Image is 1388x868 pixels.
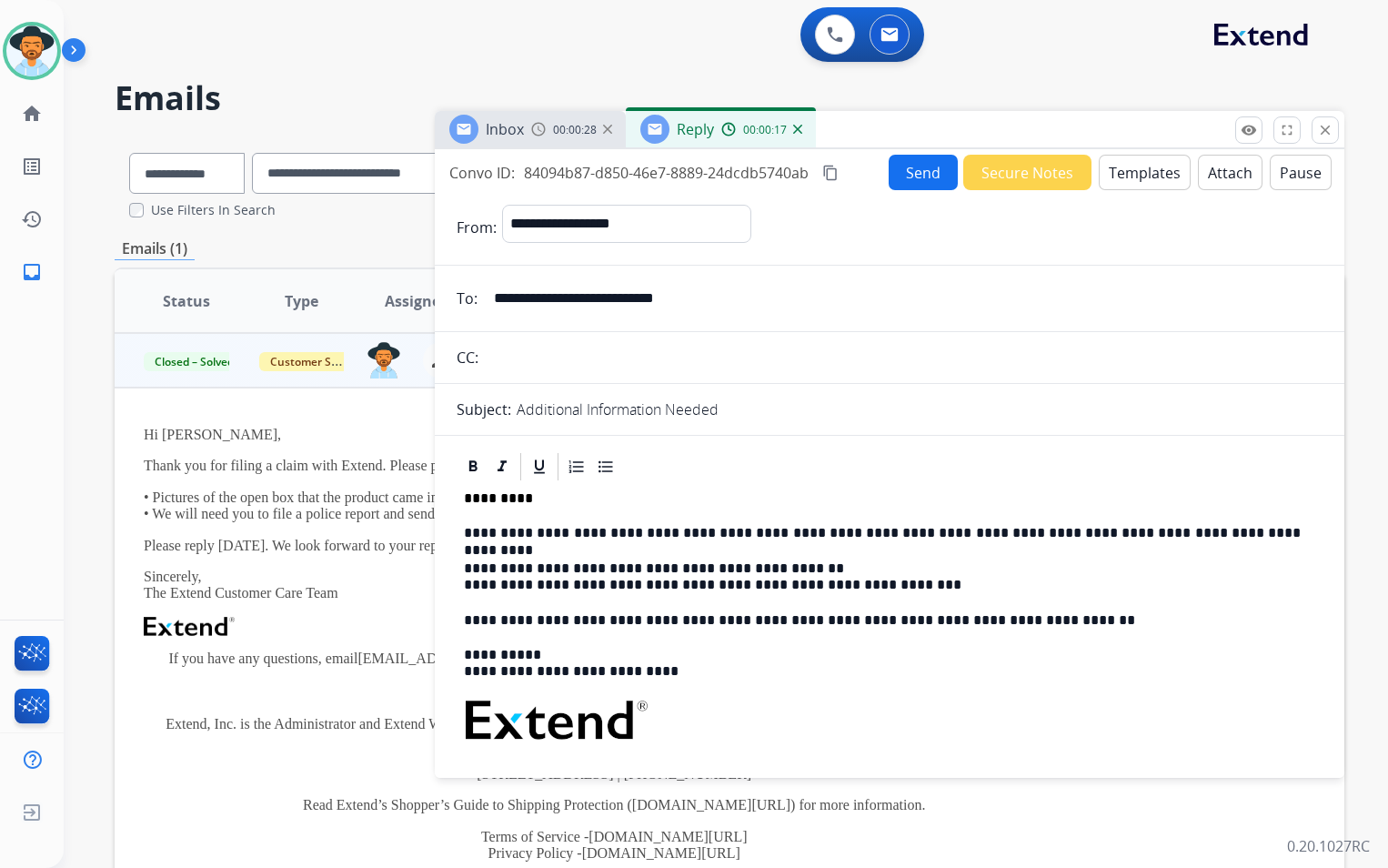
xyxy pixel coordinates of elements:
span: Assignee [385,290,448,312]
div: Bold [459,453,487,480]
p: • Pictures of the open box that the product came in. • We will need you to file a police report a... [144,490,1084,523]
span: Status [163,290,210,312]
mat-icon: list_alt [21,156,43,177]
mat-icon: person_remove [430,349,452,371]
p: Hi [PERSON_NAME], [144,427,1084,443]
p: 0.20.1027RC [1287,835,1370,857]
div: Ordered List [563,453,590,480]
p: Thank you for filing a claim with Extend. Please provide the following information so we can cont... [144,458,1084,474]
span: 84094b87-d850-46e7-8889-24dcdb5740ab [524,163,809,183]
p: CC: [457,347,478,368]
span: 00:00:17 [743,123,787,137]
button: Attach [1198,155,1262,190]
span: Closed – Solved [144,352,245,371]
h2: Emails [115,80,1344,116]
p: Read Extend’s Shopper’s Guide to Shipping Protection ( ) for more information. [144,797,1084,813]
p: Product Protection powered by Extend. Extend, Inc. is the Administrator and Extend Warranty Servi... [144,699,1084,782]
a: [DOMAIN_NAME][URL] [588,829,747,844]
mat-icon: content_copy [822,165,839,181]
p: Convo ID: [449,162,515,184]
p: Terms of Service - Privacy Policy - [144,829,1084,863]
mat-icon: fullscreen [1279,122,1295,138]
span: Inbox [486,119,524,139]
div: Bullet List [592,453,619,480]
span: Type [285,290,318,312]
p: Emails (1) [115,237,195,260]
a: [DOMAIN_NAME][URL] [582,845,740,861]
span: Customer Support [259,352,377,371]
button: Templates [1099,155,1191,190]
span: 00:00:28 [553,123,597,137]
mat-icon: inbox [21,261,43,283]
div: Italic [488,453,516,480]
button: Send [889,155,958,190]
a: [EMAIL_ADDRESS][DOMAIN_NAME] [357,651,607,666]
p: To: [457,288,478,309]
p: From: [457,217,497,238]
mat-icon: history [21,208,43,230]
button: Secure Notes [963,155,1091,190]
img: agent-avatar [367,342,401,378]
p: Sincerely, The Extend Customer Care Team [144,569,1084,602]
img: avatar [6,25,57,76]
div: Underline [526,453,553,480]
button: Pause [1270,155,1332,190]
p: Please reply [DATE]. We look forward to your reply so we can continue assisting you. [144,538,1084,554]
mat-icon: remove_red_eye [1241,122,1257,138]
p: If you have any questions, email or call [PHONE_NUMBER] [DATE]-[DATE], 9am-8pm EST and [DATE] & [... [144,651,1084,684]
label: Use Filters In Search [151,201,276,219]
span: Reply [677,119,714,139]
mat-icon: home [21,103,43,125]
img: Extend Logo [144,617,235,637]
p: Additional Information Needed [517,399,719,420]
p: Subject: [457,399,511,420]
mat-icon: close [1317,122,1333,138]
a: [DOMAIN_NAME][URL] [632,797,790,812]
